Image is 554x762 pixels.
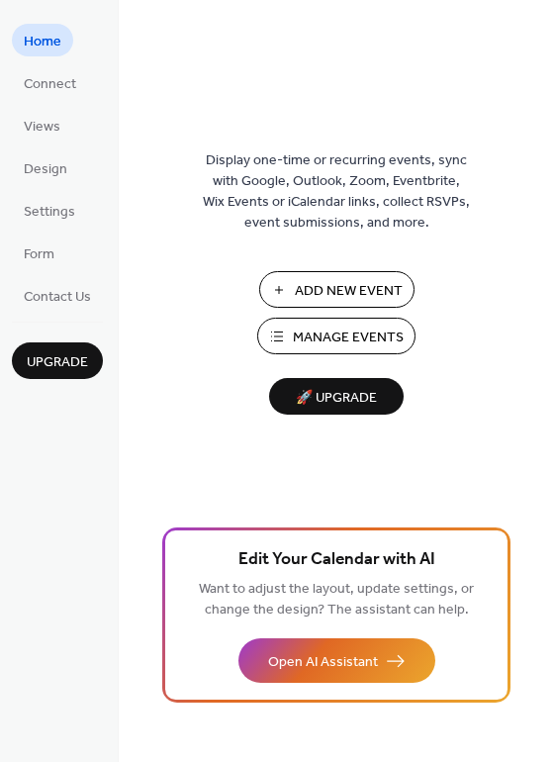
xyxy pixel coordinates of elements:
[295,281,403,302] span: Add New Event
[24,244,54,265] span: Form
[238,546,435,574] span: Edit Your Calendar with AI
[24,74,76,95] span: Connect
[24,117,60,138] span: Views
[12,109,72,142] a: Views
[269,378,404,415] button: 🚀 Upgrade
[24,32,61,52] span: Home
[12,66,88,99] a: Connect
[199,576,474,623] span: Want to adjust the layout, update settings, or change the design? The assistant can help.
[257,318,415,354] button: Manage Events
[12,279,103,312] a: Contact Us
[24,159,67,180] span: Design
[27,352,88,373] span: Upgrade
[12,151,79,184] a: Design
[293,328,404,348] span: Manage Events
[24,202,75,223] span: Settings
[238,638,435,683] button: Open AI Assistant
[12,24,73,56] a: Home
[12,342,103,379] button: Upgrade
[268,652,378,673] span: Open AI Assistant
[12,194,87,227] a: Settings
[24,287,91,308] span: Contact Us
[281,385,392,412] span: 🚀 Upgrade
[12,237,66,269] a: Form
[203,150,470,234] span: Display one-time or recurring events, sync with Google, Outlook, Zoom, Eventbrite, Wix Events or ...
[259,271,415,308] button: Add New Event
